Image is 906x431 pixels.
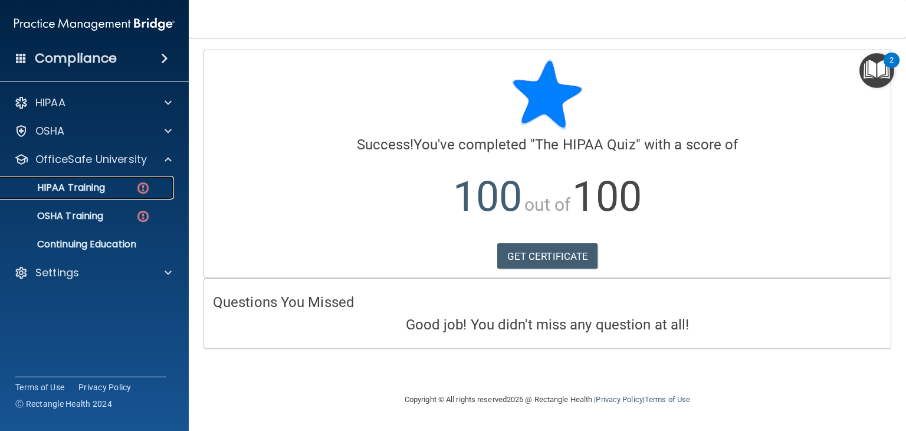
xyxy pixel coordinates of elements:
[14,266,172,280] a: Settings
[136,181,150,195] img: danger-circle.6113f641.png
[357,136,414,153] span: Success!
[35,266,79,280] p: Settings
[35,50,117,67] h4: Compliance
[15,381,64,393] a: Terms of Use
[136,209,150,224] img: danger-circle.6113f641.png
[332,381,763,419] div: Copyright © All rights reserved 2025 @ Rectangle Health | |
[14,152,172,166] a: OfficeSafe University
[14,124,172,138] a: OSHA
[524,194,571,215] span: out of
[14,96,172,110] a: HIPAA
[596,395,642,404] a: Privacy Policy
[859,53,894,88] button: Open Resource Center, 2 new notifications
[213,295,882,310] h4: Questions You Missed
[889,60,894,76] div: 2
[35,124,65,138] p: OSHA
[35,96,65,110] p: HIPAA
[8,239,169,250] p: Continuing Education
[78,381,132,393] a: Privacy Policy
[512,59,583,130] img: blue-star-rounded.9d042014.png
[497,243,598,269] a: GET CERTIFICATE
[14,12,175,36] img: PMB logo
[213,317,882,332] h4: Good job! You didn't miss any question at all!
[15,398,112,410] span: Ⓒ Rectangle Health 2024
[35,152,147,166] p: OfficeSafe University
[645,395,690,404] a: Terms of Use
[8,210,103,222] p: OSHA Training
[572,172,641,221] span: 100
[213,137,882,152] h4: You've completed " " with a score of
[453,172,522,221] span: 100
[535,136,635,153] span: The HIPAA Quiz
[8,182,105,194] p: HIPAA Training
